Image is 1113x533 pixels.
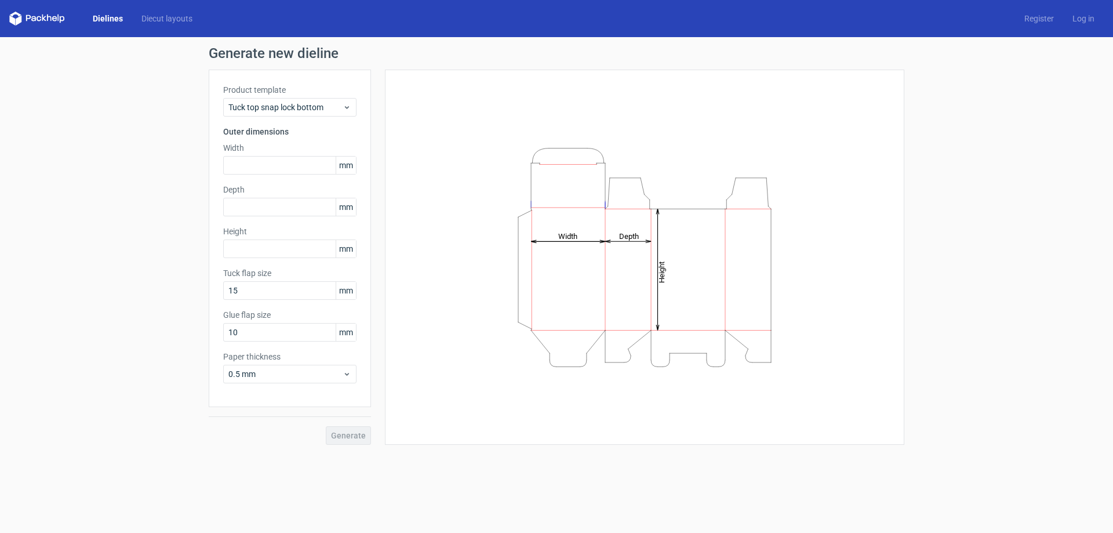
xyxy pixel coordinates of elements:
label: Height [223,226,357,237]
span: mm [336,157,356,174]
tspan: Height [657,261,666,282]
span: mm [336,240,356,258]
label: Tuck flap size [223,267,357,279]
h1: Generate new dieline [209,46,904,60]
span: mm [336,282,356,299]
a: Dielines [83,13,132,24]
a: Log in [1063,13,1104,24]
a: Register [1015,13,1063,24]
span: 0.5 mm [228,368,343,380]
label: Depth [223,184,357,195]
label: Glue flap size [223,309,357,321]
span: Tuck top snap lock bottom [228,101,343,113]
label: Product template [223,84,357,96]
label: Paper thickness [223,351,357,362]
tspan: Depth [619,231,639,240]
h3: Outer dimensions [223,126,357,137]
label: Width [223,142,357,154]
tspan: Width [558,231,577,240]
span: mm [336,198,356,216]
a: Diecut layouts [132,13,202,24]
span: mm [336,324,356,341]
